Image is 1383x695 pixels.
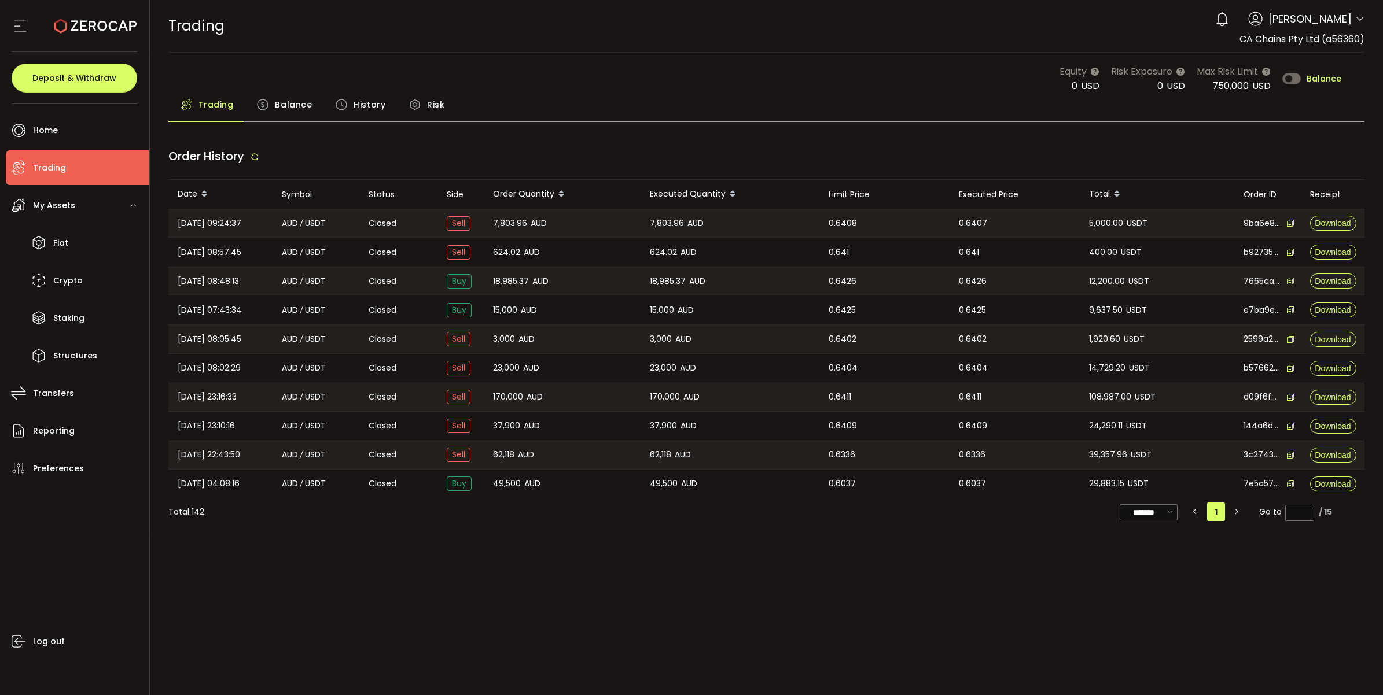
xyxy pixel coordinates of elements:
[1080,184,1234,204] div: Total
[532,275,549,288] span: AUD
[959,275,987,288] span: 0.6426
[33,460,84,477] span: Preferences
[959,419,987,432] span: 0.6409
[524,477,540,490] span: AUD
[178,419,235,432] span: [DATE] 23:10:16
[1310,390,1356,405] button: Download
[1310,216,1356,231] button: Download
[447,216,470,231] span: Sell
[1319,506,1332,518] div: / 15
[369,362,396,374] span: Closed
[53,310,84,327] span: Staking
[959,361,988,375] span: 0.6404
[1081,79,1099,93] span: USD
[493,217,527,230] span: 7,803.96
[1310,302,1356,317] button: Download
[1089,361,1125,375] span: 14,729.20
[427,93,444,116] span: Risk
[447,303,472,317] span: Buy
[493,361,520,375] span: 23,000
[493,275,529,288] span: 18,985.37
[1060,64,1087,79] span: Equity
[300,304,303,317] em: /
[369,333,396,345] span: Closed
[354,93,385,116] span: History
[1089,217,1123,230] span: 5,000.00
[53,272,83,289] span: Crypto
[437,188,484,201] div: Side
[282,304,298,317] span: AUD
[32,74,116,82] span: Deposit & Withdraw
[282,390,298,404] span: AUD
[1124,332,1145,346] span: USDT
[369,391,396,403] span: Closed
[681,419,697,432] span: AUD
[369,246,396,258] span: Closed
[282,448,298,461] span: AUD
[493,477,521,490] span: 49,500
[1126,419,1147,432] span: USDT
[681,246,697,259] span: AUD
[1259,504,1314,520] span: Go to
[829,361,858,375] span: 0.6404
[282,419,298,432] span: AUD
[518,332,535,346] span: AUD
[1315,393,1351,401] span: Download
[275,93,312,116] span: Balance
[959,304,986,317] span: 0.6425
[1310,419,1356,434] button: Download
[524,419,540,432] span: AUD
[1089,246,1117,259] span: 400.00
[493,419,520,432] span: 37,900
[1315,451,1351,459] span: Download
[1244,246,1281,258] span: b9273550-9ec8-42ab-b440-debceb6bf362
[1239,32,1364,46] span: CA Chains Pty Ltd (a56360)
[1234,188,1301,201] div: Order ID
[282,477,298,490] span: AUD
[1315,219,1351,227] span: Download
[683,390,700,404] span: AUD
[1128,477,1149,490] span: USDT
[168,16,225,36] span: Trading
[447,390,470,404] span: Sell
[300,361,303,375] em: /
[493,304,517,317] span: 15,000
[300,390,303,404] em: /
[447,245,470,260] span: Sell
[650,275,686,288] span: 18,985.37
[447,448,470,462] span: Sell
[650,419,677,432] span: 37,900
[1244,420,1281,432] span: 144a6d39-3ffb-43bc-8a9d-e5a66529c998
[178,246,241,259] span: [DATE] 08:57:45
[527,390,543,404] span: AUD
[689,275,705,288] span: AUD
[678,304,694,317] span: AUD
[1301,188,1364,201] div: Receipt
[369,275,396,287] span: Closed
[650,477,678,490] span: 49,500
[1310,361,1356,376] button: Download
[959,390,981,404] span: 0.6411
[1310,273,1356,289] button: Download
[305,419,326,432] span: USDT
[33,160,66,176] span: Trading
[829,419,857,432] span: 0.6409
[282,246,298,259] span: AUD
[305,477,326,490] span: USDT
[1315,480,1351,488] span: Download
[1089,275,1125,288] span: 12,200.00
[959,477,986,490] span: 0.6037
[33,122,58,139] span: Home
[1310,448,1356,463] button: Download
[959,448,985,461] span: 0.6336
[484,184,641,204] div: Order Quantity
[1315,248,1351,256] span: Download
[1310,245,1356,260] button: Download
[305,304,326,317] span: USDT
[282,361,298,375] span: AUD
[1089,477,1124,490] span: 29,883.15
[1244,362,1281,374] span: b5766201-d92d-4d89-b14b-a914763fe8c4
[650,246,677,259] span: 624.02
[369,420,396,432] span: Closed
[33,423,75,439] span: Reporting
